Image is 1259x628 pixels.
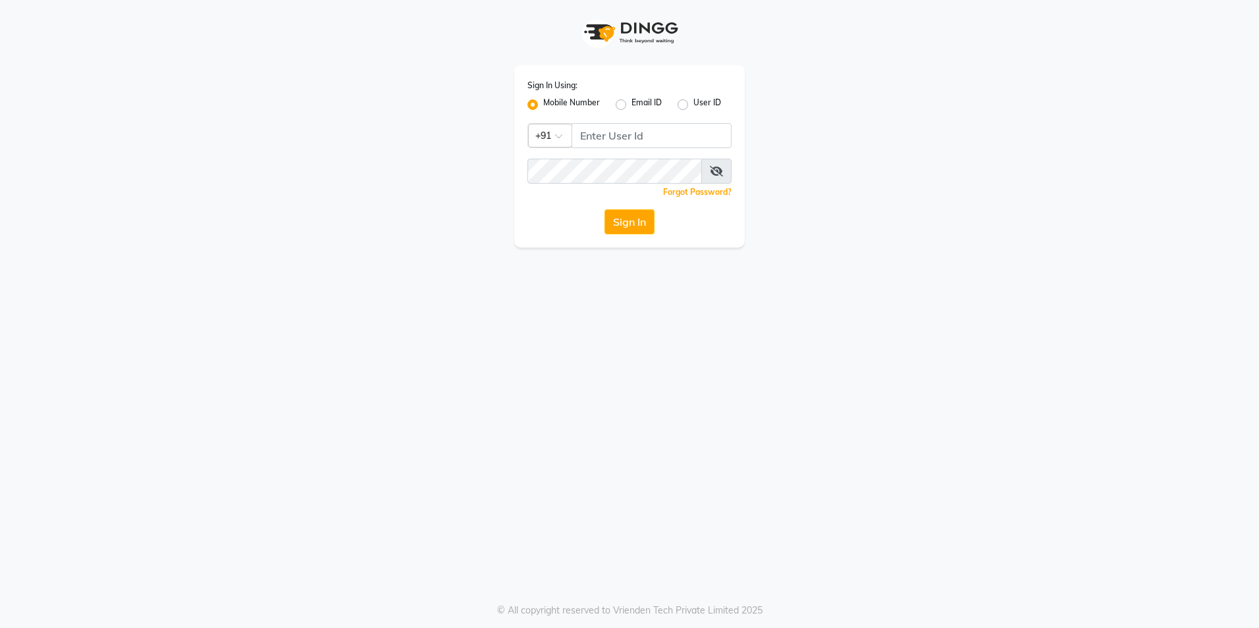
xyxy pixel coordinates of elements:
label: User ID [693,97,721,113]
label: Sign In Using: [527,80,577,92]
button: Sign In [604,209,655,234]
a: Forgot Password? [663,187,732,197]
img: logo1.svg [577,13,682,52]
label: Mobile Number [543,97,600,113]
input: Username [572,123,732,148]
label: Email ID [631,97,662,113]
input: Username [527,159,702,184]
